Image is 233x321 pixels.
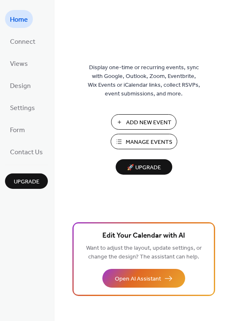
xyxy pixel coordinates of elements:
[5,32,40,50] a: Connect
[14,178,40,186] span: Upgrade
[10,13,28,26] span: Home
[86,243,202,263] span: Want to adjust the layout, update settings, or change the design? The assistant can help.
[126,118,171,127] span: Add New Event
[88,63,200,98] span: Display one-time or recurring events, sync with Google, Outlook, Zoom, Eventbrite, Wix Events or ...
[10,124,25,137] span: Form
[5,173,48,189] button: Upgrade
[102,269,185,288] button: Open AI Assistant
[121,162,167,173] span: 🚀 Upgrade
[10,58,28,70] span: Views
[111,114,176,130] button: Add New Event
[5,10,33,28] a: Home
[102,230,185,242] span: Edit Your Calendar with AI
[115,275,161,283] span: Open AI Assistant
[5,54,33,72] a: Views
[10,80,31,93] span: Design
[5,76,36,94] a: Design
[10,146,43,159] span: Contact Us
[126,138,172,147] span: Manage Events
[5,143,48,160] a: Contact Us
[116,159,172,175] button: 🚀 Upgrade
[10,35,35,48] span: Connect
[111,134,177,149] button: Manage Events
[5,120,30,138] a: Form
[5,98,40,116] a: Settings
[10,102,35,115] span: Settings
